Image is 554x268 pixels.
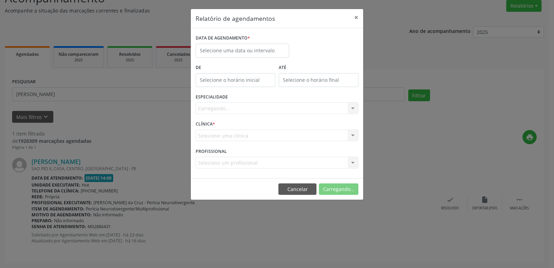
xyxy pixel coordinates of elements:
[319,183,358,195] button: Carregando...
[196,119,215,130] label: CLÍNICA
[196,44,289,58] input: Selecione uma data ou intervalo
[279,62,358,73] label: ATÉ
[279,73,358,87] input: Selecione o horário final
[196,92,228,103] label: ESPECIALIDADE
[349,9,363,26] button: Close
[196,73,275,87] input: Selecione o horário inicial
[196,62,275,73] label: De
[196,33,250,44] label: DATA DE AGENDAMENTO
[278,183,316,195] button: Cancelar
[196,14,275,23] h5: Relatório de agendamentos
[196,146,227,157] label: PROFISSIONAL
